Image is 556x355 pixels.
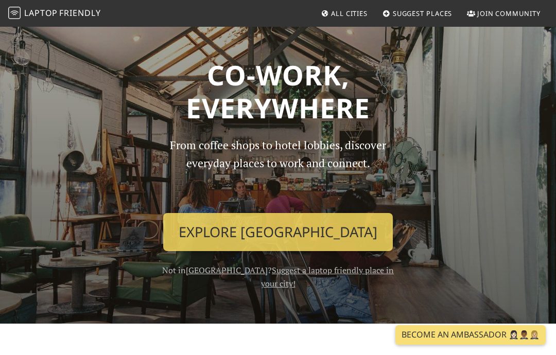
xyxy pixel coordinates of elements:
[317,4,372,23] a: All Cities
[261,264,394,289] a: Suggest a laptop friendly place in your city!
[378,4,457,23] a: Suggest Places
[393,9,453,18] span: Suggest Places
[162,264,394,289] span: Not in ?
[477,9,541,18] span: Join Community
[24,7,58,19] span: Laptop
[463,4,545,23] a: Join Community
[8,5,101,23] a: LaptopFriendly LaptopFriendly
[186,264,268,276] a: [GEOGRAPHIC_DATA]
[161,136,395,205] p: From coffee shops to hotel lobbies, discover everyday places to work and connect.
[163,213,393,251] a: Explore [GEOGRAPHIC_DATA]
[37,59,519,124] h1: Co-work, Everywhere
[331,9,368,18] span: All Cities
[8,7,21,19] img: LaptopFriendly
[59,7,100,19] span: Friendly
[395,325,546,345] a: Become an Ambassador 🤵🏻‍♀️🤵🏾‍♂️🤵🏼‍♀️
